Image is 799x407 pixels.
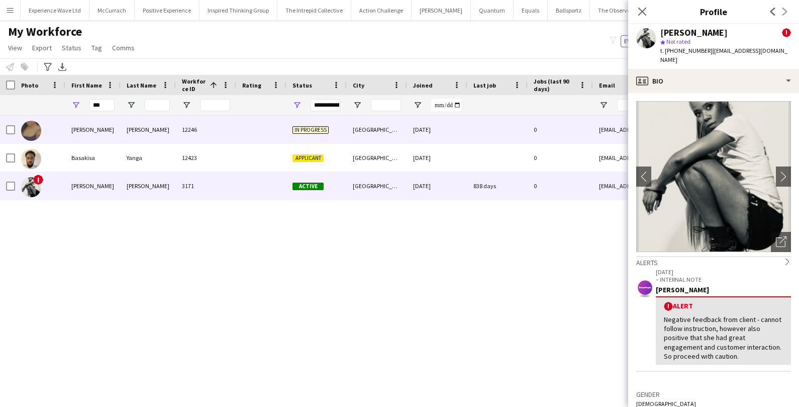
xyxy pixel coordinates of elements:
div: Open photos pop-in [771,232,791,252]
div: [PERSON_NAME] [121,116,176,143]
app-action-btn: Export XLSX [56,61,68,73]
div: [PERSON_NAME] [656,285,791,294]
img: Basakisa Yanga [21,149,41,169]
span: Comms [112,43,135,52]
div: 12246 [176,116,236,143]
div: [PERSON_NAME] [121,172,176,200]
div: [DATE] [407,116,467,143]
button: The Observer [590,1,641,20]
span: Rating [242,82,261,89]
div: 0 [528,172,593,200]
button: McCurrach [89,1,135,20]
button: Open Filter Menu [127,101,136,110]
span: t. [PHONE_NUMBER] [660,47,713,54]
span: ! [33,175,43,185]
span: Workforce ID [182,77,206,93]
span: Active [292,183,324,190]
div: [GEOGRAPHIC_DATA] [347,144,407,172]
div: Negative feedback from client - cannot follow instruction, however also positive that she had gre... [664,315,783,361]
div: Alerts [636,256,791,267]
div: Basakisa [65,144,121,172]
input: City Filter Input [371,99,401,111]
input: First Name Filter Input [89,99,115,111]
button: Open Filter Menu [353,101,362,110]
button: Everyone4,788 [621,35,671,47]
button: Positive Experience [135,1,199,20]
button: Inspired Thinking Group [199,1,277,20]
p: – INTERNAL NOTE [656,276,791,283]
input: Last Name Filter Input [145,99,170,111]
h3: Gender [636,390,791,399]
span: Last job [473,82,496,89]
div: [PERSON_NAME] [65,116,121,143]
button: Open Filter Menu [182,101,191,110]
button: Open Filter Menu [292,101,302,110]
div: [GEOGRAPHIC_DATA] [347,116,407,143]
span: Tag [91,43,102,52]
div: 12423 [176,144,236,172]
span: ! [664,302,673,311]
div: [GEOGRAPHIC_DATA] [347,172,407,200]
span: Photo [21,82,38,89]
img: Crew avatar or photo [636,101,791,252]
span: Export [32,43,52,52]
button: Experience Wave Ltd [21,1,89,20]
button: [PERSON_NAME] [412,1,471,20]
span: ! [782,28,791,37]
span: My Workforce [8,24,82,39]
div: [EMAIL_ADDRESS][DOMAIN_NAME] [593,144,794,172]
a: Tag [87,41,106,54]
p: [DATE] [656,268,791,276]
input: Email Filter Input [617,99,788,111]
span: Applicant [292,154,324,162]
span: First Name [71,82,102,89]
span: | [EMAIL_ADDRESS][DOMAIN_NAME] [660,47,787,63]
div: 0 [528,144,593,172]
img: Sakinah McKoy [21,121,41,141]
div: [EMAIL_ADDRESS][DOMAIN_NAME] [593,116,794,143]
input: Joined Filter Input [431,99,461,111]
div: [PERSON_NAME] [65,172,121,200]
button: The Intrepid Collective [277,1,351,20]
div: 838 days [467,172,528,200]
button: Quantum [471,1,514,20]
div: [DATE] [407,172,467,200]
a: Comms [108,41,139,54]
div: 0 [528,116,593,143]
div: Yanga [121,144,176,172]
div: 3171 [176,172,236,200]
span: Not rated [666,38,690,45]
div: [DATE] [407,144,467,172]
div: [EMAIL_ADDRESS][DOMAIN_NAME] [593,172,794,200]
h3: Profile [628,5,799,18]
input: Workforce ID Filter Input [200,99,230,111]
span: Status [292,82,312,89]
span: Email [599,82,615,89]
a: View [4,41,26,54]
span: Status [62,43,81,52]
a: Export [28,41,56,54]
span: In progress [292,126,329,134]
app-action-btn: Advanced filters [42,61,54,73]
div: [PERSON_NAME] [660,28,728,37]
button: Open Filter Menu [599,101,608,110]
div: Alert [664,301,783,311]
button: Equals [514,1,548,20]
span: Last Name [127,82,156,89]
button: Open Filter Menu [71,101,80,110]
span: Joined [413,82,433,89]
div: Bio [628,69,799,93]
img: Sakinah Maynard [21,177,41,197]
a: Status [58,41,85,54]
span: View [8,43,22,52]
button: Action Challenge [351,1,412,20]
span: City [353,82,364,89]
span: Jobs (last 90 days) [534,77,575,93]
button: Open Filter Menu [413,101,422,110]
button: Ballsportz [548,1,590,20]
